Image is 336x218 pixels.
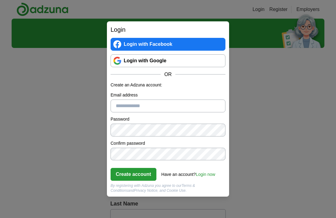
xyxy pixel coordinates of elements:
[111,82,225,88] p: Create an Adzuna account:
[111,183,225,193] div: By registering with Adzuna you agree to our and , and Cookie Use.
[111,168,156,181] button: Create account
[111,38,225,51] a: Login with Facebook
[111,92,225,98] label: Email address
[111,116,225,122] label: Password
[111,183,195,193] a: Terms & Conditions
[134,188,158,193] a: Privacy Notice
[161,71,175,78] span: OR
[111,140,225,147] label: Confirm password
[111,25,225,34] h2: Login
[196,172,215,177] a: Login now
[161,168,215,178] div: Have an account?
[111,54,225,67] a: Login with Google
